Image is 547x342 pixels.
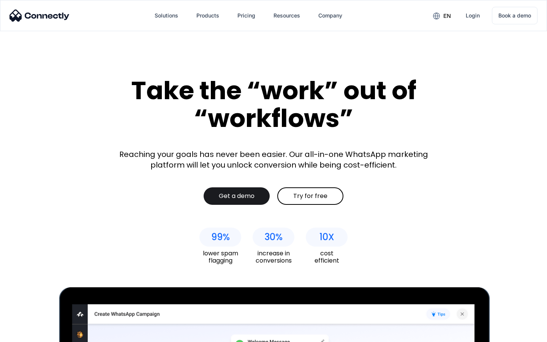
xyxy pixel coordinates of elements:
[155,10,178,21] div: Solutions
[306,250,348,264] div: cost efficient
[277,187,343,205] a: Try for free
[264,232,283,242] div: 30%
[293,192,327,200] div: Try for free
[8,329,46,339] aside: Language selected: English
[318,10,342,21] div: Company
[319,232,334,242] div: 10X
[219,192,255,200] div: Get a demo
[15,329,46,339] ul: Language list
[237,10,255,21] div: Pricing
[9,9,70,22] img: Connectly Logo
[253,250,294,264] div: increase in conversions
[492,7,538,24] a: Book a demo
[273,10,300,21] div: Resources
[196,10,219,21] div: Products
[103,77,444,132] div: Take the “work” out of “workflows”
[211,232,230,242] div: 99%
[114,149,433,170] div: Reaching your goals has never been easier. Our all-in-one WhatsApp marketing platform will let yo...
[204,187,270,205] a: Get a demo
[460,6,486,25] a: Login
[199,250,241,264] div: lower spam flagging
[231,6,261,25] a: Pricing
[443,11,451,21] div: en
[466,10,480,21] div: Login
